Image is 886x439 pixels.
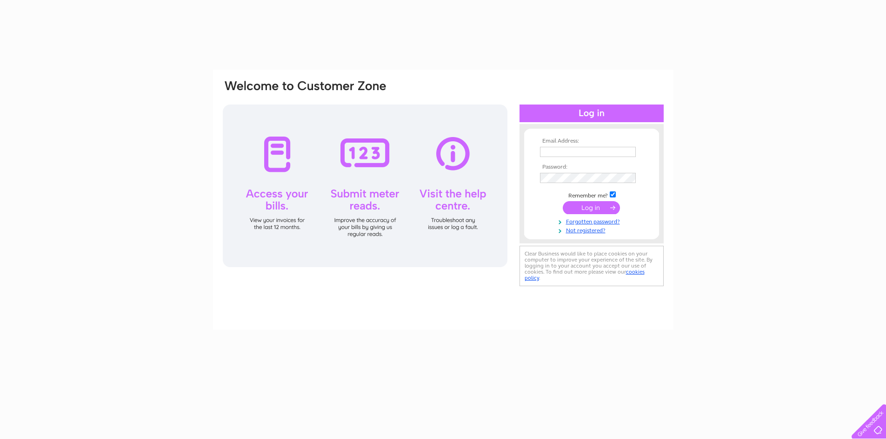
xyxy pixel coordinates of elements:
[520,246,664,286] div: Clear Business would like to place cookies on your computer to improve your experience of the sit...
[525,269,645,281] a: cookies policy
[538,138,646,144] th: Email Address:
[563,201,620,214] input: Submit
[540,225,646,234] a: Not registered?
[540,216,646,225] a: Forgotten password?
[538,164,646,170] th: Password:
[538,190,646,199] td: Remember me?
